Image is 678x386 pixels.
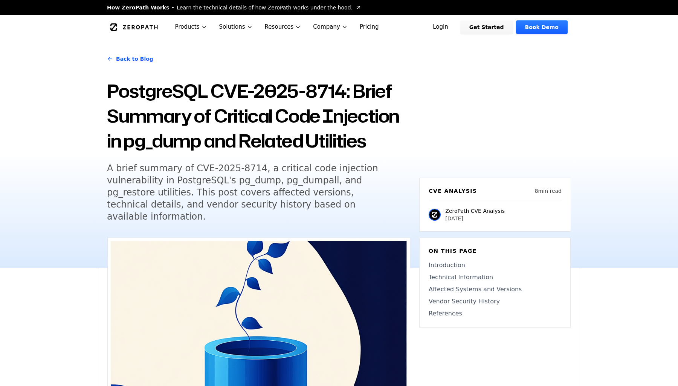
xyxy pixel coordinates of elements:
[429,273,561,282] a: Technical Information
[429,187,477,195] h6: CVE Analysis
[429,297,561,306] a: Vendor Security History
[169,15,213,39] button: Products
[107,162,396,223] h5: A brief summary of CVE-2025-8714, a critical code injection vulnerability in PostgreSQL's pg_dump...
[460,20,513,34] a: Get Started
[354,15,385,39] a: Pricing
[98,15,580,39] nav: Global
[107,78,410,153] h1: PostgreSQL CVE-2025-8714: Brief Summary of Critical Code Injection in pg_dump and Related Utilities
[424,20,457,34] a: Login
[429,261,561,270] a: Introduction
[307,15,354,39] button: Company
[107,4,362,11] a: How ZeroPath WorksLearn the technical details of how ZeroPath works under the hood.
[429,209,441,221] img: ZeroPath CVE Analysis
[429,309,561,318] a: References
[177,4,353,11] span: Learn the technical details of how ZeroPath works under the hood.
[213,15,259,39] button: Solutions
[445,207,505,215] p: ZeroPath CVE Analysis
[516,20,568,34] a: Book Demo
[259,15,307,39] button: Resources
[429,247,561,255] h6: On this page
[107,4,169,11] span: How ZeroPath Works
[445,215,505,222] p: [DATE]
[107,48,153,69] a: Back to Blog
[535,187,562,195] p: 8 min read
[429,285,561,294] a: Affected Systems and Versions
